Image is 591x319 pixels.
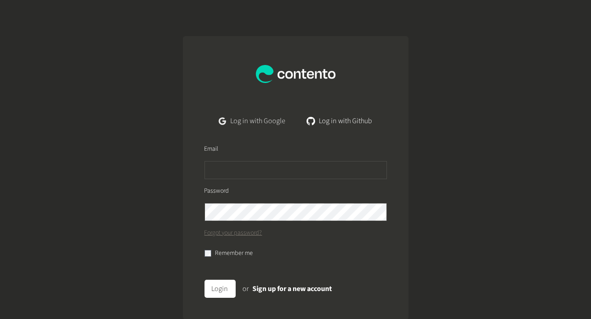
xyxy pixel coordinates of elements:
a: Sign up for a new account [253,284,332,294]
button: Login [205,280,236,298]
a: Log in with Google [212,112,293,130]
label: Remember me [215,249,253,258]
a: Forgot your password? [205,228,262,238]
label: Password [205,186,229,196]
span: or [243,284,249,294]
a: Log in with Github [300,112,379,130]
label: Email [205,144,219,154]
